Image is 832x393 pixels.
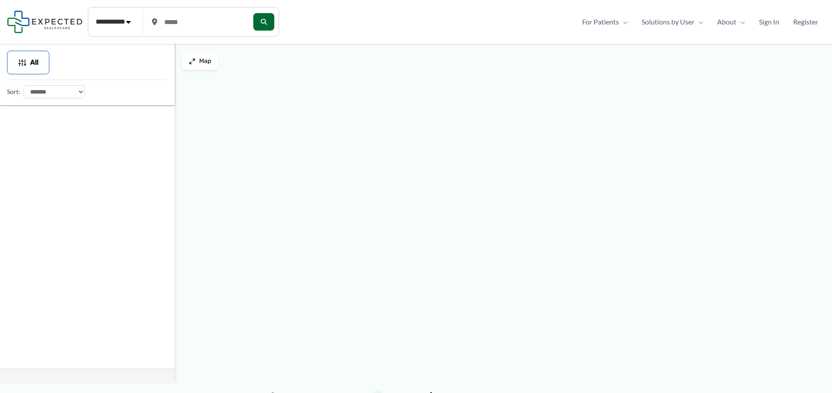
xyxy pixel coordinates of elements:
[635,15,710,28] a: Solutions by UserMenu Toggle
[759,15,779,28] span: Sign In
[30,59,38,66] span: All
[582,15,619,28] span: For Patients
[786,15,825,28] a: Register
[18,58,27,67] img: Filter
[182,52,218,70] button: Map
[575,15,635,28] a: For PatientsMenu Toggle
[694,15,703,28] span: Menu Toggle
[199,58,211,65] span: Map
[189,58,196,65] img: Maximize
[7,10,83,33] img: Expected Healthcare Logo - side, dark font, small
[752,15,786,28] a: Sign In
[793,15,818,28] span: Register
[619,15,628,28] span: Menu Toggle
[7,51,49,74] button: All
[710,15,752,28] a: AboutMenu Toggle
[642,15,694,28] span: Solutions by User
[717,15,736,28] span: About
[7,86,20,97] label: Sort:
[736,15,745,28] span: Menu Toggle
